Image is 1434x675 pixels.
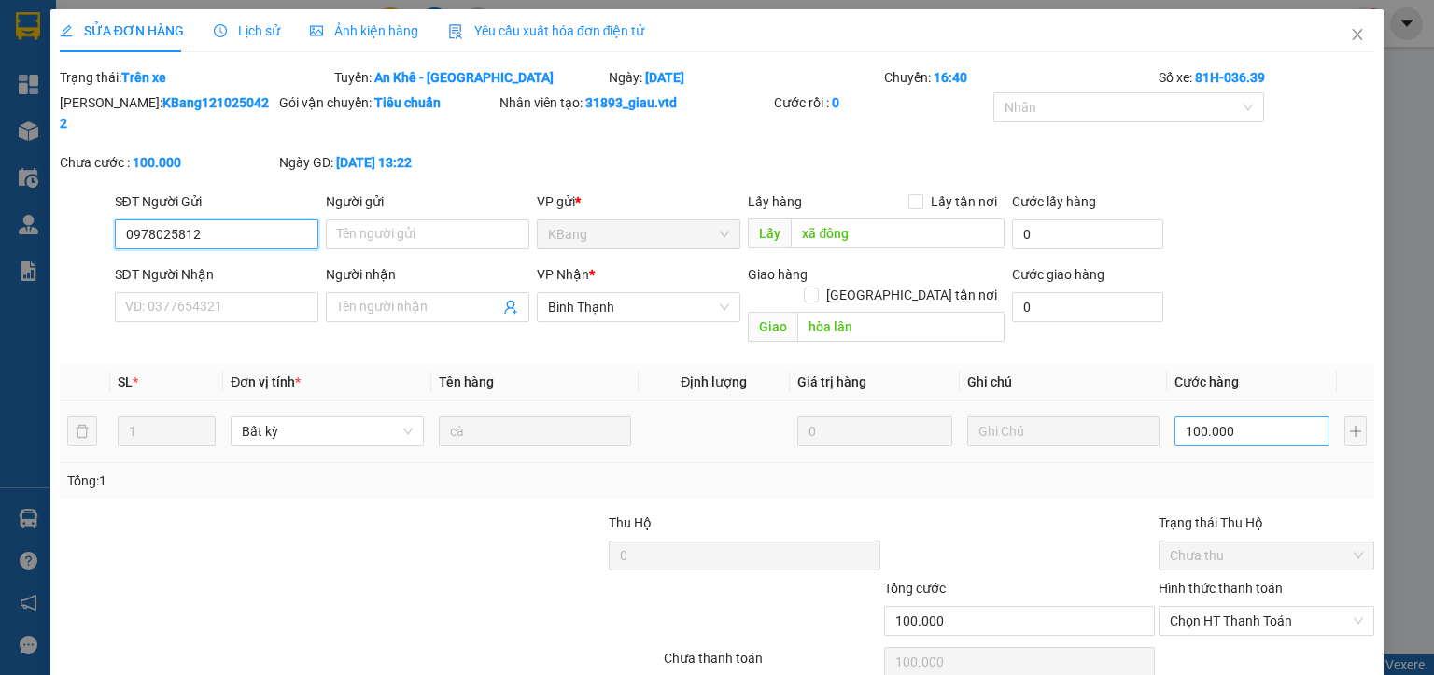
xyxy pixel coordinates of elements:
[60,95,269,131] b: KBang1210250422
[819,285,1005,305] span: [GEOGRAPHIC_DATA] tận nơi
[242,417,412,445] span: Bất kỳ
[548,220,729,248] span: KBang
[67,471,555,491] div: Tổng: 1
[115,191,318,212] div: SĐT Người Gửi
[1170,607,1363,635] span: Chọn HT Thanh Toán
[645,70,684,85] b: [DATE]
[448,23,645,38] span: Yêu cầu xuất hóa đơn điện tử
[176,103,202,122] span: CC :
[1012,194,1096,209] label: Cước lấy hàng
[60,24,73,37] span: edit
[231,374,301,389] span: Đơn vị tính
[548,293,729,321] span: Bình Thạnh
[967,416,1160,446] input: Ghi Chú
[326,191,529,212] div: Người gửi
[1012,292,1163,322] input: Cước giao hàng
[310,24,323,37] span: picture
[503,300,518,315] span: user-add
[60,23,184,38] span: SỬA ĐƠN HÀNG
[607,67,881,88] div: Ngày:
[537,191,740,212] div: VP gửi
[16,38,165,61] div: Quốc
[178,61,329,87] div: 0974957159
[60,92,275,134] div: [PERSON_NAME]:
[537,267,589,282] span: VP Nhận
[1350,27,1365,42] span: close
[279,152,495,173] div: Ngày GD:
[609,515,652,530] span: Thu Hộ
[279,92,495,113] div: Gói vận chuyển:
[16,61,165,87] div: 0935537099
[326,264,529,285] div: Người nhận
[206,134,232,160] span: SL
[439,374,494,389] span: Tên hàng
[1170,541,1363,570] span: Chưa thu
[797,416,952,446] input: 0
[176,98,330,124] div: 40.000
[923,191,1005,212] span: Lấy tận nơi
[448,24,463,39] img: icon
[67,416,97,446] button: delete
[214,23,280,38] span: Lịch sử
[748,312,797,342] span: Giao
[748,194,802,209] span: Lấy hàng
[585,95,677,110] b: 31893_giau.vtd
[797,312,1005,342] input: Dọc đường
[748,218,791,248] span: Lấy
[1012,219,1163,249] input: Cước lấy hàng
[310,23,418,38] span: Ảnh kiện hàng
[1174,374,1239,389] span: Cước hàng
[1159,581,1283,596] label: Hình thức thanh toán
[58,67,332,88] div: Trạng thái:
[1012,267,1104,282] label: Cước giao hàng
[748,267,808,282] span: Giao hàng
[336,155,412,170] b: [DATE] 13:22
[439,416,631,446] input: VD: Bàn, Ghế
[882,67,1157,88] div: Chuyến:
[60,152,275,173] div: Chưa cước :
[797,374,866,389] span: Giá trị hàng
[374,70,554,85] b: An Khê - [GEOGRAPHIC_DATA]
[374,95,441,110] b: Tiêu chuẩn
[832,95,839,110] b: 0
[1195,70,1265,85] b: 81H-036.39
[1157,67,1376,88] div: Số xe:
[115,264,318,285] div: SĐT Người Nhận
[1344,416,1367,446] button: plus
[681,374,747,389] span: Định lượng
[178,18,223,37] span: Nhận:
[960,364,1167,401] th: Ghi chú
[16,18,45,37] span: Gửi:
[178,38,329,61] div: vân
[332,67,607,88] div: Tuyến:
[121,70,166,85] b: Trên xe
[774,92,990,113] div: Cước rồi :
[884,581,946,596] span: Tổng cước
[133,155,181,170] b: 100.000
[1159,513,1374,533] div: Trạng thái Thu Hộ
[499,92,770,113] div: Nhân viên tạo:
[118,374,133,389] span: SL
[1331,9,1384,62] button: Close
[214,24,227,37] span: clock-circle
[934,70,967,85] b: 16:40
[16,135,329,159] div: Tên hàng: bột nhứt ( : 1 )
[178,16,329,38] div: Bình Thạnh
[16,16,165,38] div: An Khê
[791,218,1005,248] input: Dọc đường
